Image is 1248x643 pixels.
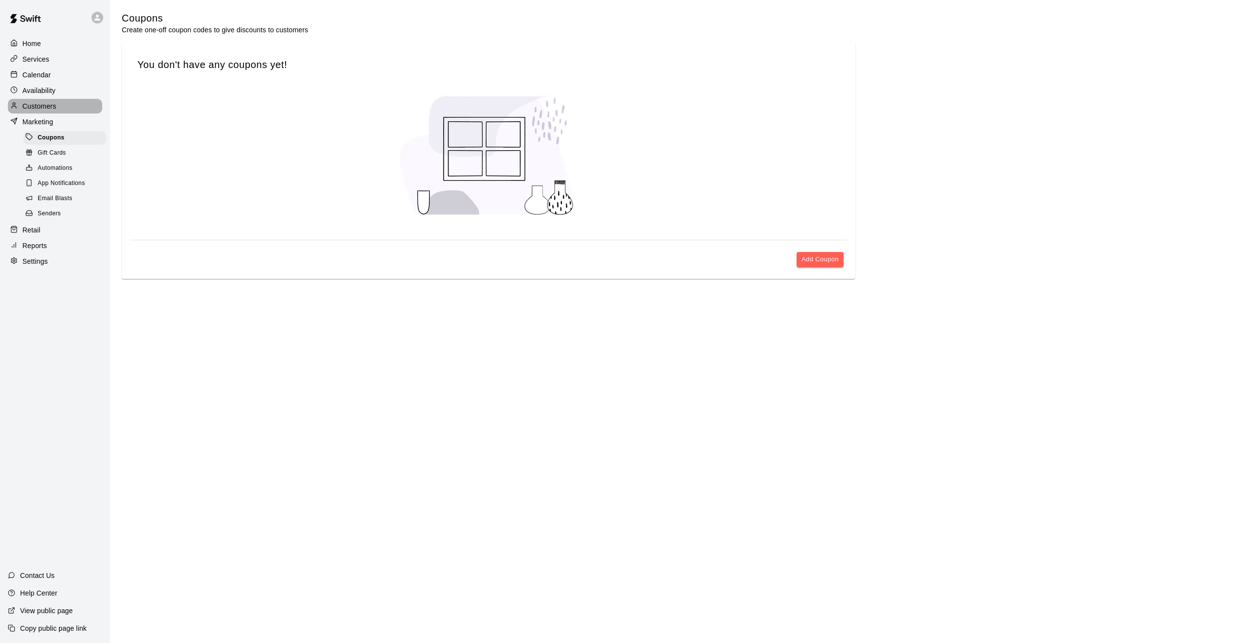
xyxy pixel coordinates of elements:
[122,12,308,25] h5: Coupons
[8,254,102,269] a: Settings
[391,87,586,224] img: No coupons created
[23,130,110,145] a: Coupons
[23,192,106,206] div: Email Blasts
[22,256,48,266] p: Settings
[38,133,65,143] span: Coupons
[23,207,110,222] a: Senders
[22,39,41,48] p: Home
[22,225,41,235] p: Retail
[23,161,110,176] a: Automations
[38,209,61,219] span: Senders
[20,588,57,598] p: Help Center
[23,207,106,221] div: Senders
[20,623,87,633] p: Copy public page link
[23,191,110,207] a: Email Blasts
[20,606,73,616] p: View public page
[8,238,102,253] a: Reports
[8,83,102,98] a: Availability
[22,86,56,95] p: Availability
[20,571,55,580] p: Contact Us
[23,176,110,191] a: App Notifications
[23,177,106,190] div: App Notifications
[38,163,72,173] span: Automations
[8,68,102,82] a: Calendar
[797,252,844,267] button: Add Coupon
[8,223,102,237] a: Retail
[8,99,102,114] a: Customers
[23,131,106,145] div: Coupons
[23,146,106,160] div: Gift Cards
[22,54,49,64] p: Services
[8,36,102,51] a: Home
[8,115,102,129] a: Marketing
[23,145,110,161] a: Gift Cards
[22,70,51,80] p: Calendar
[38,179,85,188] span: App Notifications
[22,101,56,111] p: Customers
[23,161,106,175] div: Automations
[38,148,66,158] span: Gift Cards
[22,117,53,127] p: Marketing
[38,194,72,204] span: Email Blasts
[22,241,47,251] p: Reports
[122,25,308,35] p: Create one-off coupon codes to give discounts to customers
[137,58,840,71] h5: You don't have any coupons yet!
[8,52,102,67] a: Services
